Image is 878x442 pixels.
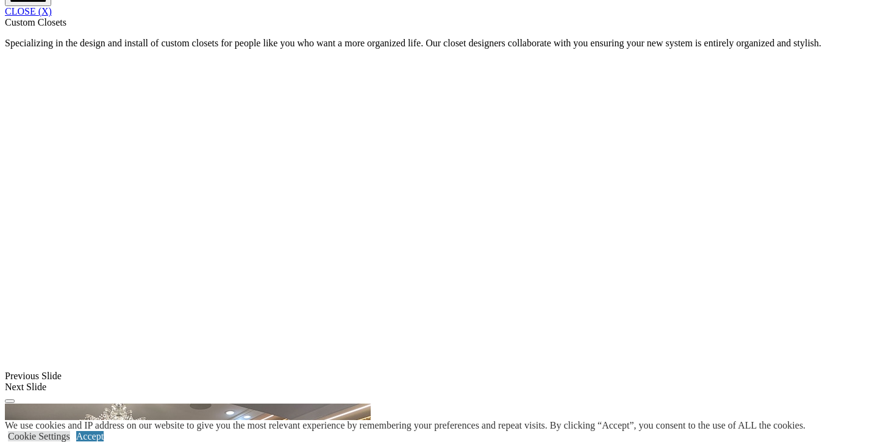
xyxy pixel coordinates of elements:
[5,17,66,27] span: Custom Closets
[5,371,873,382] div: Previous Slide
[8,431,70,441] a: Cookie Settings
[5,399,15,403] button: Click here to pause slide show
[5,6,52,16] a: CLOSE (X)
[5,420,805,431] div: We use cookies and IP address on our website to give you the most relevant experience by remember...
[76,431,104,441] a: Accept
[5,38,873,49] p: Specializing in the design and install of custom closets for people like you who want a more orga...
[5,382,873,393] div: Next Slide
